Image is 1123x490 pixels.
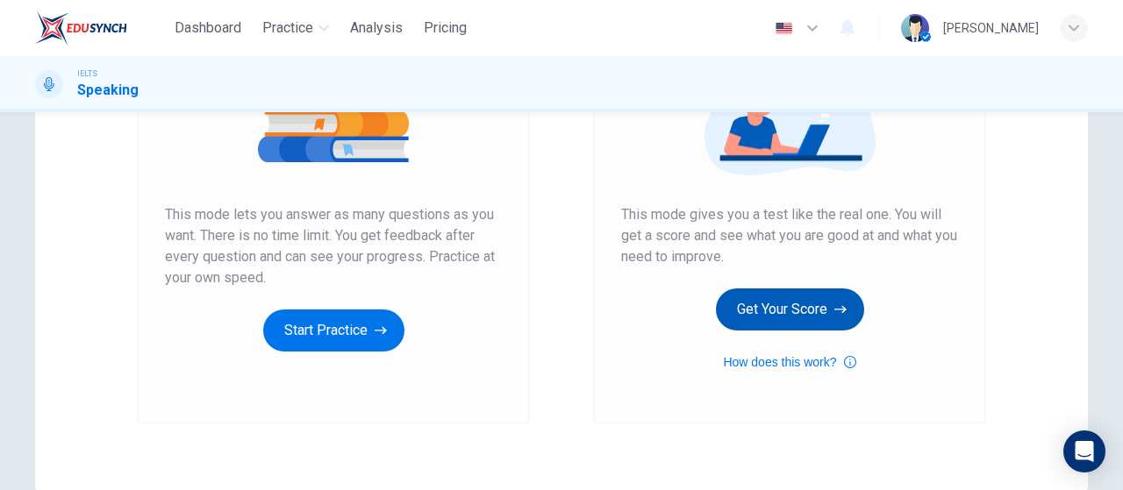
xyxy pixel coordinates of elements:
[165,204,502,288] span: This mode lets you answer as many questions as you want. There is no time limit. You get feedback...
[263,309,404,352] button: Start Practice
[723,352,855,373] button: How does this work?
[77,80,139,101] h1: Speaking
[77,67,97,80] span: IELTS
[716,288,864,330] button: Get Your Score
[1063,430,1105,472] div: Open Intercom Messenger
[175,18,241,39] span: Dashboard
[255,12,336,44] button: Practice
[35,11,127,46] img: EduSynch logo
[773,22,795,35] img: en
[621,204,958,267] span: This mode gives you a test like the real one. You will get a score and see what you are good at a...
[424,18,467,39] span: Pricing
[343,12,410,44] button: Analysis
[168,12,248,44] button: Dashboard
[901,14,929,42] img: Profile picture
[262,18,313,39] span: Practice
[417,12,474,44] button: Pricing
[350,18,403,39] span: Analysis
[943,18,1039,39] div: [PERSON_NAME]
[35,11,168,46] a: EduSynch logo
